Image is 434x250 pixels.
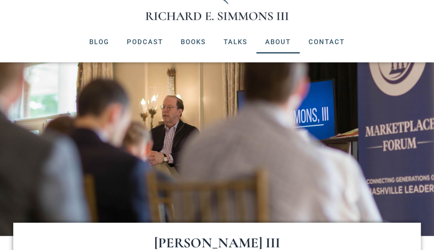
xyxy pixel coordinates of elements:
a: Podcast [118,30,172,53]
a: Talks [215,30,256,53]
h1: [PERSON_NAME] III [27,236,407,250]
a: Blog [80,30,118,53]
nav: Menu [9,30,425,53]
a: Books [172,30,215,53]
a: About [256,30,300,53]
a: Contact [300,30,354,53]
